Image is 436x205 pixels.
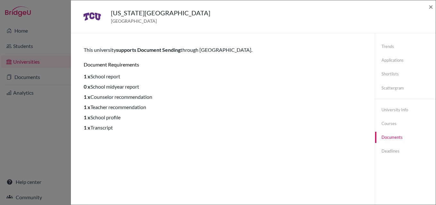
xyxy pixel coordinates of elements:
p: This university through [GEOGRAPHIC_DATA]. [84,46,362,54]
span: × [429,2,433,11]
button: Close [429,3,433,11]
li: Transcript [84,124,362,131]
li: School midyear report [84,83,362,91]
img: us_tcu_7rt5wwoq.jpeg [79,8,106,25]
a: Documents [375,132,436,143]
h5: [US_STATE][GEOGRAPHIC_DATA] [111,8,210,18]
li: Counselor recommendation [84,93,362,101]
a: Trends [375,41,436,52]
span: 1 x [84,124,90,130]
span: 1 x [84,94,90,100]
span: 1 x [84,104,90,110]
a: University info [375,104,436,115]
a: Deadlines [375,146,436,157]
span: 1 x [84,73,90,79]
a: Applications [375,55,436,66]
span: 0 x [84,83,90,90]
li: School profile [84,114,362,121]
li: School report [84,73,362,80]
a: Courses [375,118,436,129]
span: 1 x [84,114,90,120]
a: Scattergram [375,83,436,94]
a: Shortlists [375,68,436,80]
li: Teacher recommendation [84,103,362,111]
span: [GEOGRAPHIC_DATA] [111,18,210,24]
h6: Document requirements [84,61,362,67]
span: supports Document Sending [116,47,180,53]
